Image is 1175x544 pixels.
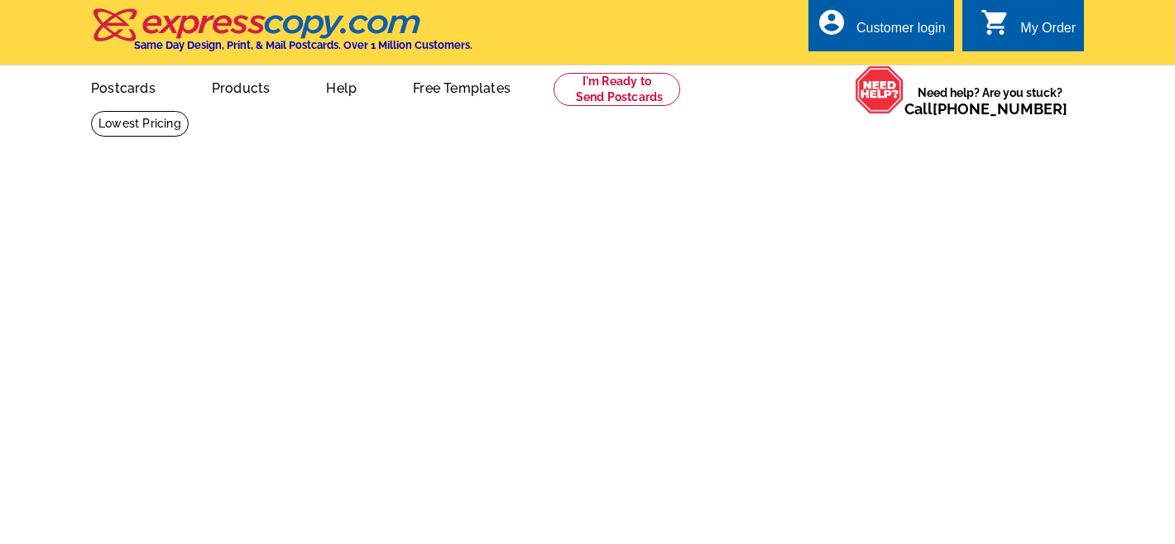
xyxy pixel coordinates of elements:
div: Customer login [856,21,946,44]
a: [PHONE_NUMBER] [933,100,1067,118]
a: account_circle Customer login [817,18,946,39]
h4: Same Day Design, Print, & Mail Postcards. Over 1 Million Customers. [134,39,472,51]
span: Need help? Are you stuck? [904,84,1076,118]
a: shopping_cart My Order [981,18,1076,39]
div: My Order [1020,21,1076,44]
i: shopping_cart [981,7,1010,37]
span: Call [904,100,1067,118]
a: Help [300,67,383,106]
a: Same Day Design, Print, & Mail Postcards. Over 1 Million Customers. [91,20,472,51]
a: Products [185,67,297,106]
i: account_circle [817,7,846,37]
img: help [855,65,904,114]
a: Free Templates [386,67,537,106]
a: Postcards [65,67,182,106]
